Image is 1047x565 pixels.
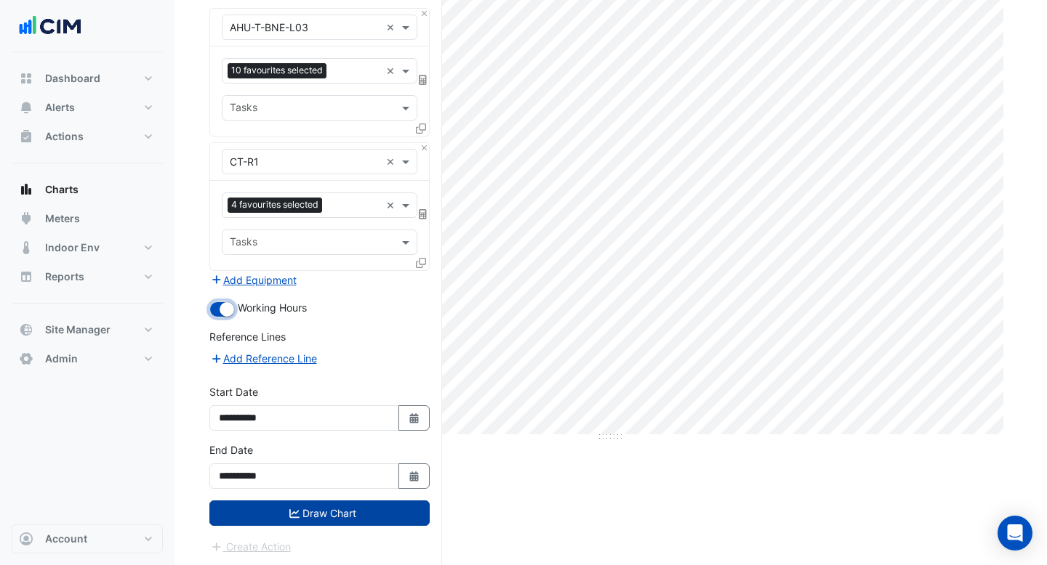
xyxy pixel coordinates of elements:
button: Add Reference Line [209,350,318,367]
span: Alerts [45,100,75,115]
button: Account [12,524,163,553]
label: Start Date [209,384,258,399]
div: Open Intercom Messenger [998,516,1032,550]
span: Site Manager [45,322,111,337]
span: Dashboard [45,71,100,86]
span: Working Hours [238,301,307,314]
app-icon: Indoor Env [19,240,33,255]
span: 4 favourites selected [228,198,322,212]
button: Site Manager [12,315,163,344]
span: Clear [386,20,398,35]
button: Indoor Env [12,233,163,262]
div: Tasks [228,234,257,253]
app-icon: Meters [19,211,33,226]
button: Meters [12,204,163,233]
span: Clear [386,63,398,78]
span: Choose Function [417,73,430,86]
span: 10 favourites selected [228,63,326,78]
label: Reference Lines [209,329,286,344]
span: Account [45,532,87,546]
app-icon: Actions [19,129,33,144]
button: Close [420,143,429,153]
app-icon: Charts [19,182,33,197]
span: Clone Favourites and Tasks from this Equipment to other Equipment [416,122,426,134]
span: Admin [45,351,78,366]
button: Charts [12,175,163,204]
app-icon: Dashboard [19,71,33,86]
button: Add Equipment [209,272,297,288]
app-icon: Admin [19,351,33,366]
fa-icon: Select Date [408,412,421,424]
span: Clone Favourites and Tasks from this Equipment to other Equipment [416,256,426,269]
app-icon: Alerts [19,100,33,115]
span: Indoor Env [45,240,100,255]
button: Alerts [12,93,163,122]
app-icon: Site Manager [19,322,33,337]
span: Charts [45,182,79,197]
div: Tasks [228,99,257,118]
fa-icon: Select Date [408,470,421,482]
span: Choose Function [417,208,430,220]
button: Admin [12,344,163,373]
button: Close [420,9,429,18]
button: Reports [12,262,163,291]
span: Clear [386,154,398,169]
app-escalated-ticket-create-button: Please draw the charts first [209,539,292,551]
label: End Date [209,442,253,458]
span: Reports [45,269,84,284]
app-icon: Reports [19,269,33,284]
span: Meters [45,211,80,226]
button: Actions [12,122,163,151]
img: Company Logo [17,12,83,41]
button: Dashboard [12,64,163,93]
button: Draw Chart [209,500,430,526]
span: Clear [386,198,398,213]
span: Actions [45,129,84,144]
